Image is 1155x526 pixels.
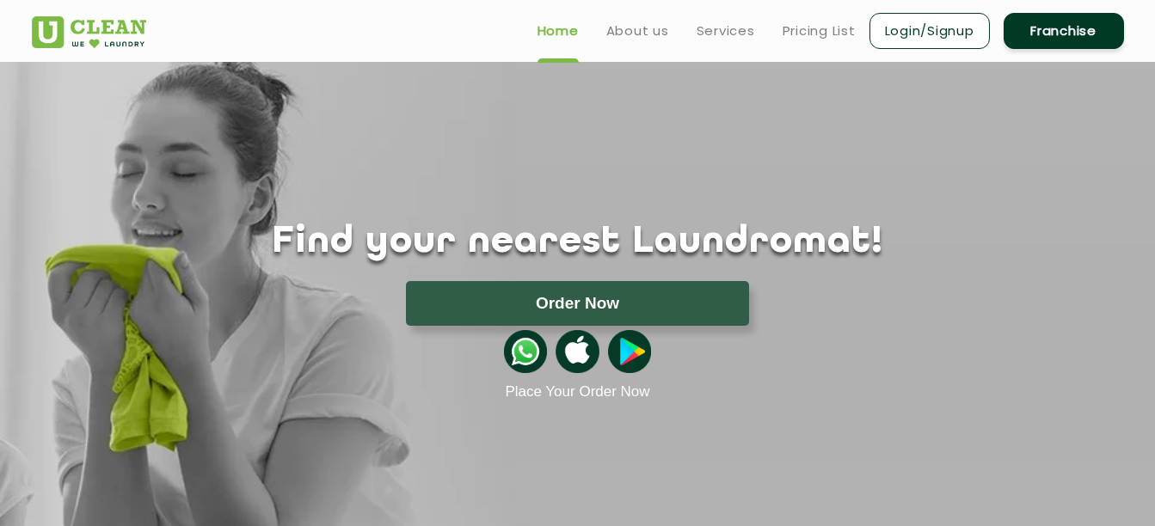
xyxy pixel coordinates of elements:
img: apple-icon.png [556,330,599,373]
img: UClean Laundry and Dry Cleaning [32,16,146,48]
a: Login/Signup [869,13,990,49]
h1: Find your nearest Laundromat! [19,221,1137,264]
a: Franchise [1004,13,1124,49]
img: whatsappicon.png [504,330,547,373]
a: Home [538,21,579,41]
a: About us [606,21,669,41]
a: Services [697,21,755,41]
button: Order Now [406,281,749,326]
a: Place Your Order Now [505,383,649,401]
a: Pricing List [783,21,856,41]
img: playstoreicon.png [608,330,651,373]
